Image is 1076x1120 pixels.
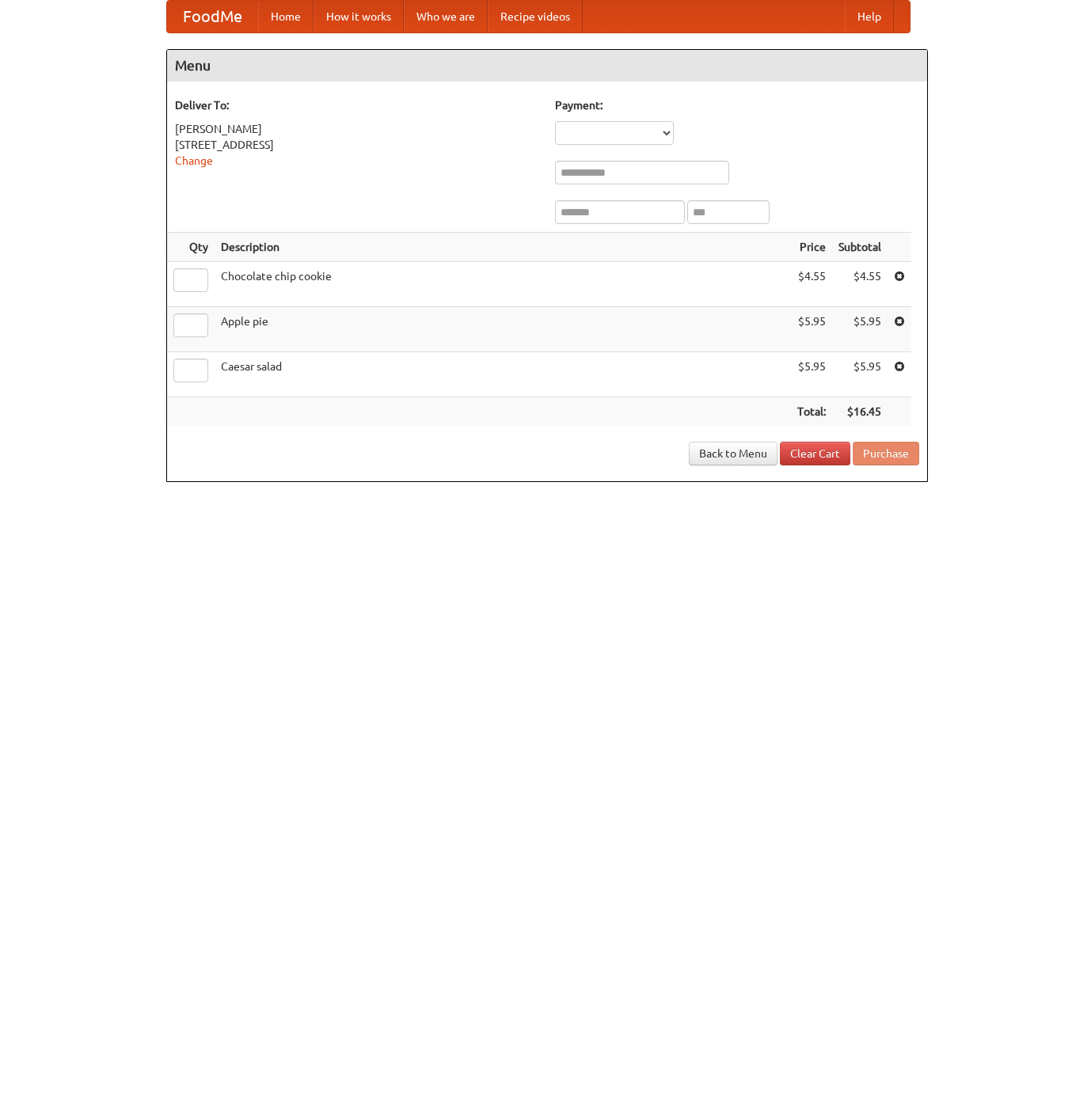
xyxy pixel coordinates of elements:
[167,1,258,32] a: FoodMe
[832,233,888,262] th: Subtotal
[215,233,791,262] th: Description
[832,307,888,352] td: $5.95
[791,397,832,427] th: Total:
[175,154,213,167] a: Change
[167,50,927,82] h4: Menu
[314,1,404,32] a: How it works
[488,1,583,32] a: Recipe videos
[175,121,539,137] div: [PERSON_NAME]
[853,442,919,465] button: Purchase
[832,262,888,307] td: $4.55
[780,442,850,465] a: Clear Cart
[832,397,888,427] th: $16.45
[175,137,539,153] div: [STREET_ADDRESS]
[167,233,215,262] th: Qty
[215,352,791,397] td: Caesar salad
[404,1,488,32] a: Who we are
[791,233,832,262] th: Price
[845,1,894,32] a: Help
[258,1,314,32] a: Home
[791,262,832,307] td: $4.55
[791,352,832,397] td: $5.95
[832,352,888,397] td: $5.95
[215,262,791,307] td: Chocolate chip cookie
[791,307,832,352] td: $5.95
[555,97,919,113] h5: Payment:
[689,442,778,465] a: Back to Menu
[215,307,791,352] td: Apple pie
[175,97,539,113] h5: Deliver To:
